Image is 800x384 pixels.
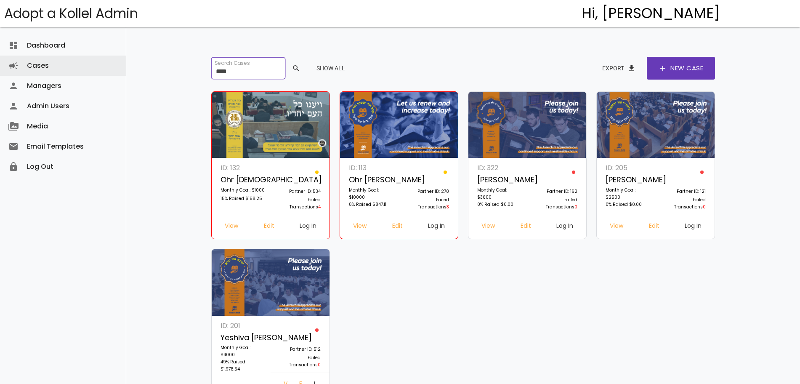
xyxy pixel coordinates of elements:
i: perm_media [8,116,19,136]
span: 0 [318,362,321,368]
p: Failed Transactions [532,196,577,211]
span: add [659,57,667,80]
a: ID: 132 Ohr [DEMOGRAPHIC_DATA] Monthly Goal: $1000 15% Raised $158.25 [216,162,271,215]
a: Partner ID: 162 Failed Transactions0 [527,162,582,215]
p: Ohr [DEMOGRAPHIC_DATA] [221,173,266,187]
p: Ohr [PERSON_NAME] [349,173,394,187]
p: Failed Transactions [275,354,321,368]
p: 15% Raised $158.25 [221,195,266,203]
a: Log In [678,219,708,235]
p: 0% Raised $0.00 [477,201,523,209]
span: 0 [703,204,706,210]
p: ID: 201 [221,320,266,331]
a: View [475,219,502,235]
button: search [285,61,306,76]
p: 0% Raised $0.00 [606,201,651,209]
p: Monthly Goal: $2500 [606,187,651,201]
img: WwVJ83BnXx.hRfpiINgCa.jpg [468,92,587,158]
p: [PERSON_NAME] [477,173,523,187]
p: [PERSON_NAME] [606,173,651,187]
button: Exportfile_download [595,61,643,76]
span: file_download [627,61,636,76]
p: ID: 113 [349,162,394,173]
a: Log In [293,219,323,235]
p: 49% Raised $1,978.54 [221,358,266,373]
p: Yeshiva [PERSON_NAME] [221,331,266,344]
a: Partner ID: 512 Failed Transactions0 [271,320,325,373]
a: addNew Case [647,57,715,80]
a: ID: 205 [PERSON_NAME] Monthly Goal: $2500 0% Raised $0.00 [601,162,656,215]
p: Partner ID: 534 [275,188,321,196]
a: Partner ID: 278 Failed Transactions3 [399,162,454,215]
img: zIRgjWioKU.De1UVfIlSR.jpg [340,92,458,158]
i: person [8,96,19,116]
i: lock [8,157,19,177]
a: Edit [642,219,666,235]
span: 0 [574,204,577,210]
p: Monthly Goal: $1000 [221,187,266,195]
p: Failed Transactions [660,196,706,211]
p: ID: 132 [221,162,266,173]
p: 8% Raised $847.11 [349,201,394,209]
a: ID: 322 [PERSON_NAME] Monthly Goal: $3600 0% Raised $0.00 [473,162,527,215]
p: Partner ID: 278 [404,188,449,196]
p: ID: 205 [606,162,651,173]
p: Monthly Goal: $4000 [221,344,266,358]
a: Log In [550,219,580,235]
a: View [346,219,373,235]
a: Log In [421,219,452,235]
img: 9NsGWhrHdo.xf1938AGyF.png [212,92,330,158]
img: pen95iAYPH.w2AHdFQpBS.jpg [212,249,330,316]
h4: Hi, [PERSON_NAME] [582,5,720,21]
span: 3 [447,204,449,210]
a: ID: 113 Ohr [PERSON_NAME] Monthly Goal: $10000 8% Raised $847.11 [344,162,399,215]
p: Partner ID: 162 [532,188,577,196]
span: 4 [318,204,321,210]
i: campaign [8,56,19,76]
p: Failed Transactions [404,196,449,211]
a: Edit [385,219,409,235]
img: eI5cJB8RjC.ezUVTfOtsF.png [597,92,715,158]
a: View [603,219,630,235]
p: Failed Transactions [275,196,321,211]
p: Partner ID: 512 [275,346,321,354]
a: ID: 201 Yeshiva [PERSON_NAME] Monthly Goal: $4000 49% Raised $1,978.54 [216,320,271,377]
p: ID: 322 [477,162,523,173]
span: search [292,61,300,76]
i: dashboard [8,35,19,56]
i: email [8,136,19,157]
a: View [218,219,245,235]
p: Partner ID: 121 [660,188,706,196]
a: Partner ID: 121 Failed Transactions0 [656,162,710,215]
a: Edit [514,219,538,235]
button: Show All [310,61,352,76]
a: Edit [257,219,281,235]
p: Monthly Goal: $3600 [477,187,523,201]
p: Monthly Goal: $10000 [349,187,394,201]
i: person [8,76,19,96]
a: Partner ID: 534 Failed Transactions4 [271,162,325,215]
